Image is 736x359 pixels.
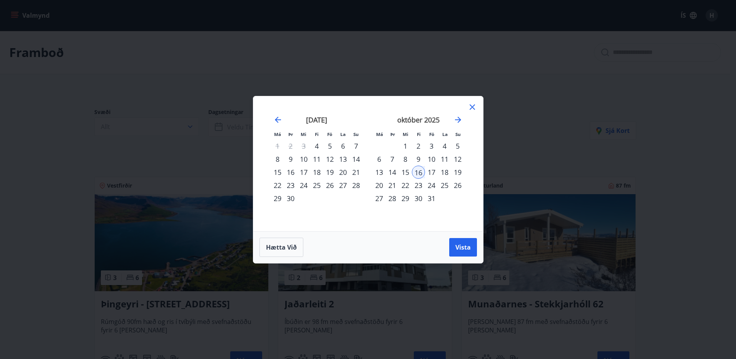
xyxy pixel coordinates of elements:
td: Choose fimmtudagur, 18. september 2025 as your check-out date. It’s available. [310,166,323,179]
td: Not available. miðvikudagur, 3. september 2025 [297,139,310,153]
small: Má [376,131,383,137]
div: 24 [425,179,438,192]
td: Choose föstudagur, 17. október 2025 as your check-out date. It’s available. [425,166,438,179]
td: Choose þriðjudagur, 28. október 2025 as your check-out date. It’s available. [386,192,399,205]
td: Choose miðvikudagur, 10. september 2025 as your check-out date. It’s available. [297,153,310,166]
td: Choose laugardagur, 25. október 2025 as your check-out date. It’s available. [438,179,451,192]
td: Choose mánudagur, 29. september 2025 as your check-out date. It’s available. [271,192,284,205]
td: Choose sunnudagur, 26. október 2025 as your check-out date. It’s available. [451,179,464,192]
td: Choose miðvikudagur, 17. september 2025 as your check-out date. It’s available. [297,166,310,179]
small: Fi [315,131,319,137]
small: Su [353,131,359,137]
div: 20 [336,166,350,179]
small: La [442,131,448,137]
div: 2 [412,139,425,153]
td: Choose föstudagur, 12. september 2025 as your check-out date. It’s available. [323,153,336,166]
div: 10 [297,153,310,166]
div: 28 [386,192,399,205]
small: Fö [429,131,434,137]
div: 21 [350,166,363,179]
div: 22 [271,179,284,192]
td: Choose sunnudagur, 14. september 2025 as your check-out date. It’s available. [350,153,363,166]
div: 8 [271,153,284,166]
button: Vista [449,238,477,257]
div: 6 [373,153,386,166]
div: Move forward to switch to the next month. [453,115,463,124]
div: 25 [310,179,323,192]
small: Má [274,131,281,137]
div: 31 [425,192,438,205]
div: 4 [310,139,323,153]
td: Choose fimmtudagur, 30. október 2025 as your check-out date. It’s available. [412,192,425,205]
td: Choose fimmtudagur, 9. október 2025 as your check-out date. It’s available. [412,153,425,166]
td: Choose laugardagur, 27. september 2025 as your check-out date. It’s available. [336,179,350,192]
td: Choose þriðjudagur, 14. október 2025 as your check-out date. It’s available. [386,166,399,179]
div: Calendar [263,106,474,222]
td: Choose mánudagur, 15. september 2025 as your check-out date. It’s available. [271,166,284,179]
div: 4 [438,139,451,153]
td: Choose fimmtudagur, 23. október 2025 as your check-out date. It’s available. [412,179,425,192]
td: Choose föstudagur, 31. október 2025 as your check-out date. It’s available. [425,192,438,205]
td: Choose miðvikudagur, 24. september 2025 as your check-out date. It’s available. [297,179,310,192]
td: Selected as start date. fimmtudagur, 16. október 2025 [412,166,425,179]
div: 24 [297,179,310,192]
td: Choose föstudagur, 3. október 2025 as your check-out date. It’s available. [425,139,438,153]
td: Choose þriðjudagur, 30. september 2025 as your check-out date. It’s available. [284,192,297,205]
td: Not available. þriðjudagur, 2. september 2025 [284,139,297,153]
div: 18 [438,166,451,179]
td: Choose fimmtudagur, 11. september 2025 as your check-out date. It’s available. [310,153,323,166]
td: Choose fimmtudagur, 2. október 2025 as your check-out date. It’s available. [412,139,425,153]
div: 1 [399,139,412,153]
span: Hætta við [266,243,297,252]
div: 7 [350,139,363,153]
small: Mi [301,131,306,137]
div: 26 [323,179,336,192]
div: 28 [350,179,363,192]
div: 19 [323,166,336,179]
div: 10 [425,153,438,166]
button: Hætta við [259,238,303,257]
div: 23 [412,179,425,192]
td: Choose föstudagur, 19. september 2025 as your check-out date. It’s available. [323,166,336,179]
td: Choose mánudagur, 20. október 2025 as your check-out date. It’s available. [373,179,386,192]
td: Choose laugardagur, 20. september 2025 as your check-out date. It’s available. [336,166,350,179]
td: Choose sunnudagur, 5. október 2025 as your check-out date. It’s available. [451,139,464,153]
td: Choose sunnudagur, 12. október 2025 as your check-out date. It’s available. [451,153,464,166]
small: Su [455,131,461,137]
div: 13 [336,153,350,166]
td: Choose þriðjudagur, 23. september 2025 as your check-out date. It’s available. [284,179,297,192]
td: Choose sunnudagur, 19. október 2025 as your check-out date. It’s available. [451,166,464,179]
div: 17 [425,166,438,179]
div: 25 [438,179,451,192]
div: 20 [373,179,386,192]
td: Choose laugardagur, 6. september 2025 as your check-out date. It’s available. [336,139,350,153]
td: Choose fimmtudagur, 4. september 2025 as your check-out date. It’s available. [310,139,323,153]
div: 27 [336,179,350,192]
div: 21 [386,179,399,192]
span: Vista [455,243,471,252]
div: 15 [271,166,284,179]
div: 15 [399,166,412,179]
div: Move backward to switch to the previous month. [273,115,283,124]
div: 17 [297,166,310,179]
div: 9 [284,153,297,166]
td: Choose miðvikudagur, 15. október 2025 as your check-out date. It’s available. [399,166,412,179]
td: Choose föstudagur, 26. september 2025 as your check-out date. It’s available. [323,179,336,192]
div: 29 [399,192,412,205]
div: 14 [350,153,363,166]
div: 16 [412,166,425,179]
div: 12 [323,153,336,166]
div: 18 [310,166,323,179]
td: Choose mánudagur, 22. september 2025 as your check-out date. It’s available. [271,179,284,192]
div: 14 [386,166,399,179]
td: Not available. mánudagur, 1. september 2025 [271,139,284,153]
small: Mi [403,131,408,137]
div: 8 [399,153,412,166]
div: 22 [399,179,412,192]
td: Choose sunnudagur, 21. september 2025 as your check-out date. It’s available. [350,166,363,179]
td: Choose föstudagur, 10. október 2025 as your check-out date. It’s available. [425,153,438,166]
strong: október 2025 [397,115,440,124]
div: 11 [438,153,451,166]
td: Choose miðvikudagur, 8. október 2025 as your check-out date. It’s available. [399,153,412,166]
div: 16 [284,166,297,179]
